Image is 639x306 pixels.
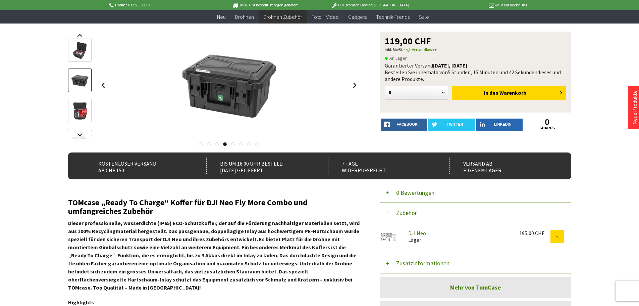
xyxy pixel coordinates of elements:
a: Neu [212,10,230,24]
div: Versand ab eigenem Lager [449,158,556,174]
a: 0 [524,119,571,126]
span: twitter [447,122,463,126]
a: facebook [381,119,427,131]
a: DJI Neo [408,230,426,236]
a: zzgl. Versandkosten [403,47,437,52]
div: 195,00 CHF [519,230,550,236]
button: Zubehör [380,203,571,223]
p: Bis 16 Uhr bestellt, morgen geliefert. [213,1,318,9]
a: shares [524,126,571,130]
strong: Dieser professionelle, wasserdichte (IP65) ECO-Schutzkoffer, der auf die Förderung nachhaltiger M... [68,220,360,291]
p: inkl. MwSt. [385,46,567,54]
a: Drohnen [230,10,259,24]
span: Drohnen Zubehör [263,13,302,20]
span: Technik-Trends [376,13,410,20]
span: Gadgets [348,13,367,20]
strong: Highlights [68,299,94,306]
a: Neue Produkte [631,90,638,125]
button: 0 Bewertungen [380,183,571,203]
div: Lager [403,230,514,243]
span: Sale [419,13,429,20]
div: Kostenloser Versand ab CHF 150 [85,158,192,174]
a: twitter [428,119,475,131]
button: In den Warenkorb [452,86,566,100]
p: Hotline 032 511 11 03 [108,1,213,9]
img: DJI Neo [380,230,397,244]
span: An Lager [385,54,407,62]
span: Warenkorb [499,89,526,96]
p: DJI Drohnen Dealer [GEOGRAPHIC_DATA] [318,1,422,9]
a: Mehr von TomCase [380,277,571,298]
a: Foto + Video [307,10,343,24]
div: 7 Tage Widerrufsrecht [328,158,435,174]
span: facebook [397,122,418,126]
div: Bis um 16:00 Uhr bestellt [DATE] geliefert [206,158,313,174]
p: Kauf auf Rechnung [423,1,527,9]
span: Drohnen [235,13,254,20]
a: Gadgets [343,10,371,24]
div: Garantierter Versand Bestellen Sie innerhalb von dieses und andere Produkte. [385,62,567,82]
a: Drohnen Zubehör [259,10,307,24]
a: Technik-Trends [371,10,414,24]
span: Foto + Video [312,13,339,20]
a: LinkedIn [476,119,523,131]
span: In den [484,89,498,96]
h2: TOMcase „Ready To Charge“ Koffer für DJI Neo Fly More Combo und umfangreiches Zubehör [68,198,360,216]
span: Neu [217,13,226,20]
a: Sale [414,10,434,24]
span: LinkedIn [494,122,512,126]
b: [DATE], [DATE] [433,62,467,69]
span: 119,00 CHF [385,36,431,46]
span: 5 Stunden, 15 Minuten und 42 Sekunden [448,69,537,76]
button: Zusatzinformationen [380,253,571,273]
